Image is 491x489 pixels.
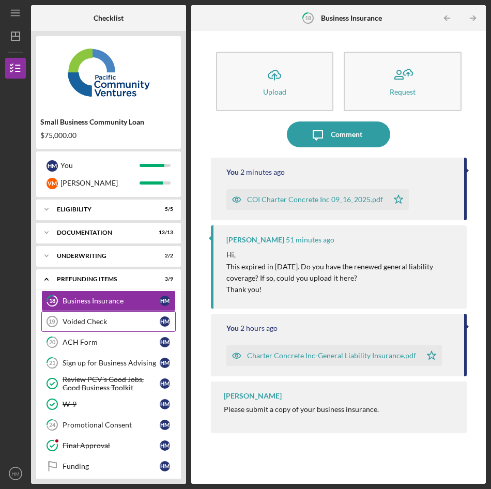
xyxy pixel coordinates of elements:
[41,415,176,435] a: 24Promotional ConsentHM
[12,471,20,477] text: HM
[226,249,456,261] p: Hi,
[60,174,140,192] div: [PERSON_NAME]
[216,52,334,111] button: Upload
[305,14,311,21] tspan: 18
[41,373,176,394] a: Review PCV's Good Jobs, Good Business ToolkitHM
[49,339,56,346] tspan: 20
[226,284,456,295] p: Thank you!
[263,88,286,96] div: Upload
[63,338,160,346] div: ACH Form
[47,178,58,189] div: V M
[226,236,284,244] div: [PERSON_NAME]
[57,253,147,259] div: Underwriting
[57,276,147,282] div: Prefunding Items
[155,230,173,236] div: 13 / 13
[41,456,176,477] a: FundingHM
[247,195,383,204] div: COI Charter Concrete Inc 09_16_2025.pdf
[57,230,147,236] div: Documentation
[63,400,160,408] div: W-9
[224,392,282,400] div: [PERSON_NAME]
[160,316,170,327] div: H M
[49,298,55,304] tspan: 18
[40,118,177,126] div: Small Business Community Loan
[286,236,334,244] time: 2025-10-13 20:07
[321,14,382,22] b: Business Insurance
[36,41,181,103] img: Product logo
[224,405,379,414] div: Please submit a copy of your business insurance.
[287,121,390,147] button: Comment
[49,360,55,366] tspan: 21
[344,52,462,111] button: Request
[331,121,362,147] div: Comment
[63,375,160,392] div: Review PCV's Good Jobs, Good Business Toolkit
[240,168,285,176] time: 2025-10-13 20:56
[60,157,140,174] div: You
[5,463,26,484] button: HM
[155,206,173,212] div: 5 / 5
[226,345,442,366] button: Charter Concrete Inc-General Liability Insurance.pdf
[160,440,170,451] div: H M
[160,296,170,306] div: H M
[57,206,147,212] div: Eligibility
[390,88,416,96] div: Request
[41,394,176,415] a: W-9HM
[226,189,409,210] button: COI Charter Concrete Inc 09_16_2025.pdf
[160,358,170,368] div: H M
[49,318,55,325] tspan: 19
[49,422,56,429] tspan: 24
[63,359,160,367] div: Sign up for Business Advising
[41,435,176,456] a: Final ApprovalHM
[160,399,170,409] div: H M
[160,461,170,471] div: H M
[47,160,58,172] div: H M
[63,421,160,429] div: Promotional Consent
[226,261,456,284] p: This expired in [DATE]. Do you have the renewed general liability coverage? If so, could you uplo...
[63,317,160,326] div: Voided Check
[160,378,170,389] div: H M
[160,420,170,430] div: H M
[226,324,239,332] div: You
[226,168,239,176] div: You
[240,324,278,332] time: 2025-10-13 18:47
[41,291,176,311] a: 18Business InsuranceHM
[40,131,177,140] div: $75,000.00
[41,332,176,353] a: 20ACH FormHM
[94,14,124,22] b: Checklist
[155,253,173,259] div: 2 / 2
[41,311,176,332] a: 19Voided CheckHM
[63,297,160,305] div: Business Insurance
[247,352,416,360] div: Charter Concrete Inc-General Liability Insurance.pdf
[160,337,170,347] div: H M
[63,462,160,470] div: Funding
[41,353,176,373] a: 21Sign up for Business AdvisingHM
[63,441,160,450] div: Final Approval
[155,276,173,282] div: 3 / 9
